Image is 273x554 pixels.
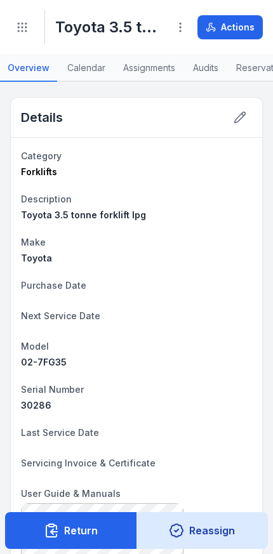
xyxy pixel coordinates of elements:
span: Description [21,194,72,204]
button: Return [5,512,137,549]
h1: Toyota 3.5 tonne forklift lpg [55,17,158,37]
span: 30286 [21,400,51,411]
span: Forklifts [21,166,57,177]
span: Serial Number [21,384,84,395]
a: Audits [185,55,226,82]
span: Purchase Date [21,280,86,291]
span: Category [21,150,62,161]
button: Reassign [136,512,269,549]
a: Assignments [116,55,183,82]
button: Toggle navigation [10,15,34,39]
h2: Details [21,109,63,126]
span: User Guide & Manuals [21,488,121,499]
button: Actions [197,15,263,39]
span: 02-7FG35 [21,357,67,367]
span: Last Service Date [21,427,99,438]
span: Model [21,341,49,352]
span: Servicing Invoice & Certificate [21,458,156,468]
span: Toyota [21,253,52,263]
span: Next Service Date [21,310,100,321]
span: Toyota 3.5 tonne forklift lpg [21,209,146,220]
span: Make [21,237,46,247]
a: Calendar [60,55,113,82]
